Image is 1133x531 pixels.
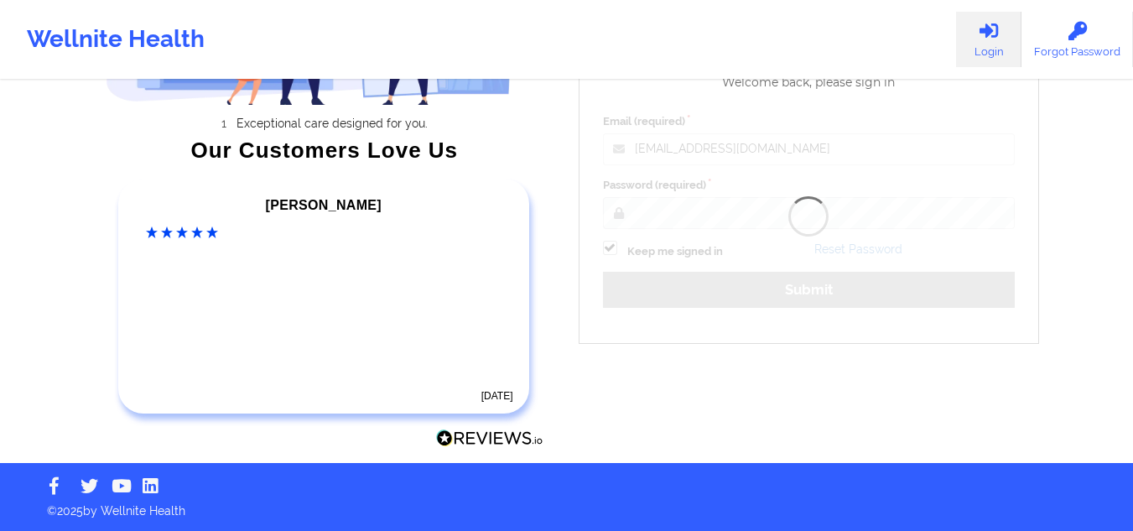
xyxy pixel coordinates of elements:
[956,12,1021,67] a: Login
[121,117,543,130] li: Exceptional care designed for you.
[481,390,513,402] time: [DATE]
[591,75,1027,90] div: Welcome back, please sign in
[1021,12,1133,67] a: Forgot Password
[35,491,1098,519] p: © 2025 by Wellnite Health
[106,142,543,159] div: Our Customers Love Us
[436,429,543,447] img: Reviews.io Logo
[436,429,543,451] a: Reviews.io Logo
[266,198,382,212] span: [PERSON_NAME]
